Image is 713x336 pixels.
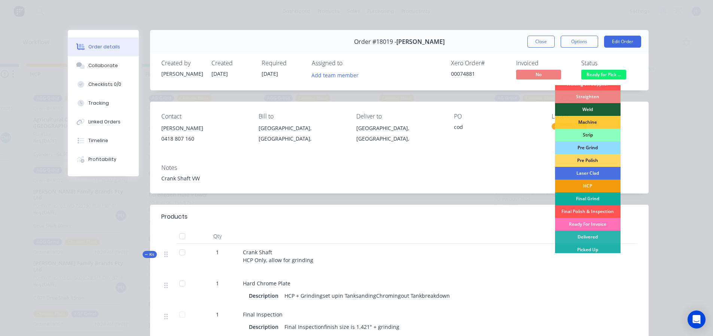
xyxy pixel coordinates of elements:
[451,70,507,78] div: 00074881
[68,112,139,131] button: Linked Orders
[88,43,120,50] div: Order details
[555,243,621,256] div: Picked Up
[143,251,157,258] div: Kit
[454,123,540,133] div: cod
[454,113,540,120] div: PO
[216,279,219,287] span: 1
[243,311,283,318] span: Final Inspection
[354,38,396,45] span: Order #18019 -
[259,123,344,144] div: [GEOGRAPHIC_DATA], [GEOGRAPHIC_DATA],
[356,123,442,144] div: [GEOGRAPHIC_DATA], [GEOGRAPHIC_DATA],
[68,56,139,75] button: Collaborate
[68,94,139,112] button: Tracking
[211,70,228,77] span: [DATE]
[527,36,555,48] button: Close
[312,70,363,80] button: Add team member
[145,252,155,257] span: Kit
[161,164,637,171] div: Notes
[552,113,637,120] div: Labels
[555,167,621,180] div: Laser Clad
[281,290,453,301] div: HCP + Grindingset upin TanksandingChromingout Tankbreakdown
[356,123,442,147] div: [GEOGRAPHIC_DATA], [GEOGRAPHIC_DATA],
[88,100,109,106] div: Tracking
[161,123,247,133] div: [PERSON_NAME]
[516,60,572,67] div: Invoiced
[555,154,621,167] div: Pre Polish
[604,36,641,48] button: Edit Order
[307,70,362,80] button: Add team member
[243,280,290,287] span: Hard Chrome Plate
[161,212,188,221] div: Products
[561,36,598,48] button: Options
[581,70,626,81] button: Ready for Pick ...
[161,133,247,144] div: 0418 807 160
[161,174,637,182] div: Crank Shaft VW
[88,81,121,88] div: Checklists 0/0
[161,70,202,78] div: [PERSON_NAME]
[555,116,621,129] div: Machine
[451,60,507,67] div: Xero Order #
[581,70,626,79] span: Ready for Pick ...
[216,248,219,256] span: 1
[249,290,281,301] div: Description
[555,218,621,231] div: Ready For Invoice
[195,229,240,244] div: Qty
[581,60,637,67] div: Status
[259,113,344,120] div: Bill to
[216,310,219,318] span: 1
[88,156,116,163] div: Profitability
[555,90,621,103] div: Straighten
[243,249,313,264] span: Crank Shaft HCP Only, allow for grinding
[555,205,621,218] div: Final Polish & Inspection
[262,70,278,77] span: [DATE]
[516,70,561,79] span: No
[281,321,402,332] div: Final Inspectionfinish size is 1.421" + grinding
[555,129,621,141] div: Strip
[555,192,621,205] div: Final Grind
[68,37,139,56] button: Order details
[88,62,118,69] div: Collaborate
[356,113,442,120] div: Deliver to
[68,150,139,169] button: Profitability
[396,38,445,45] span: [PERSON_NAME]
[161,113,247,120] div: Contact
[161,123,247,147] div: [PERSON_NAME]0418 807 160
[688,310,706,328] div: Open Intercom Messenger
[68,131,139,150] button: Timeline
[88,118,121,125] div: Linked Orders
[68,75,139,94] button: Checklists 0/0
[312,60,387,67] div: Assigned to
[555,141,621,154] div: Pre Grind
[555,231,621,243] div: Delivered
[211,60,253,67] div: Created
[161,60,202,67] div: Created by
[555,180,621,192] div: HCP
[249,321,281,332] div: Description
[259,123,344,147] div: [GEOGRAPHIC_DATA], [GEOGRAPHIC_DATA],
[555,103,621,116] div: Weld
[88,137,108,144] div: Timeline
[552,123,587,130] div: Chrome Plate
[262,60,303,67] div: Required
